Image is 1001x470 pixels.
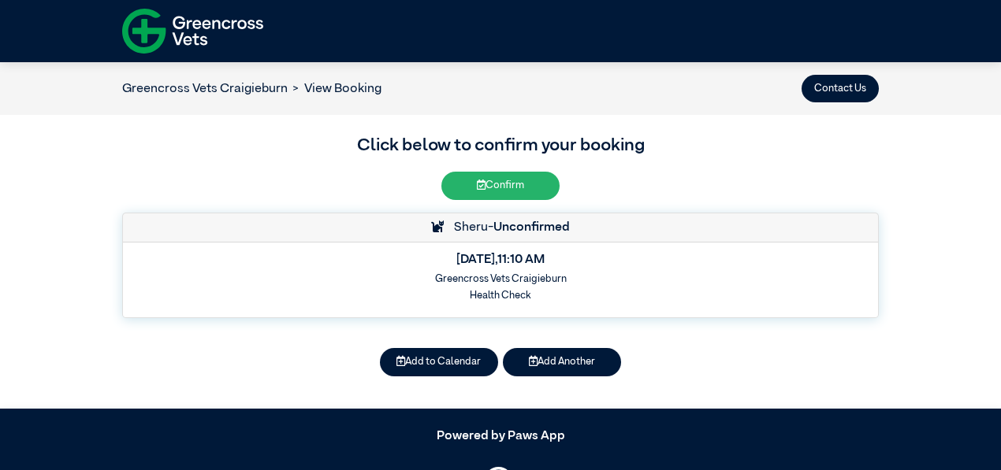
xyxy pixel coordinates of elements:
[493,221,570,234] strong: Unconfirmed
[122,133,879,160] h3: Click below to confirm your booking
[133,253,868,268] h5: [DATE] , 11:10 AM
[122,80,381,98] nav: breadcrumb
[122,429,879,444] h5: Powered by Paws App
[441,172,560,199] button: Confirm
[122,4,263,58] img: f-logo
[133,273,868,285] h6: Greencross Vets Craigieburn
[802,75,879,102] button: Contact Us
[288,80,381,98] li: View Booking
[488,221,570,234] span: -
[380,348,498,376] button: Add to Calendar
[133,290,868,302] h6: Health Check
[446,221,488,234] span: Sheru
[503,348,621,376] button: Add Another
[122,83,288,95] a: Greencross Vets Craigieburn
